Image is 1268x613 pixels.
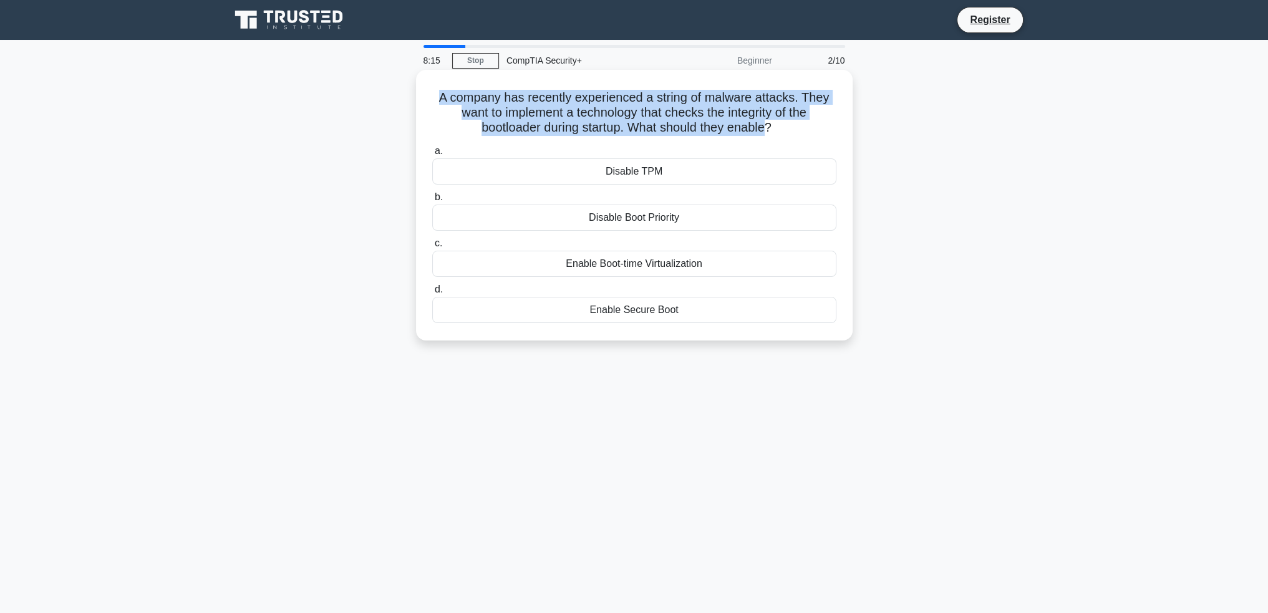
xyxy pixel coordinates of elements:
a: Stop [452,53,499,69]
h5: A company has recently experienced a string of malware attacks. They want to implement a technolo... [431,90,838,136]
div: 8:15 [416,48,452,73]
div: Beginner [670,48,780,73]
span: a. [435,145,443,156]
span: c. [435,238,442,248]
div: Disable Boot Priority [432,205,836,231]
span: b. [435,191,443,202]
span: d. [435,284,443,294]
div: Enable Boot-time Virtualization [432,251,836,277]
div: 2/10 [780,48,853,73]
div: CompTIA Security+ [499,48,670,73]
div: Enable Secure Boot [432,297,836,323]
div: Disable TPM [432,158,836,185]
a: Register [962,12,1017,27]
